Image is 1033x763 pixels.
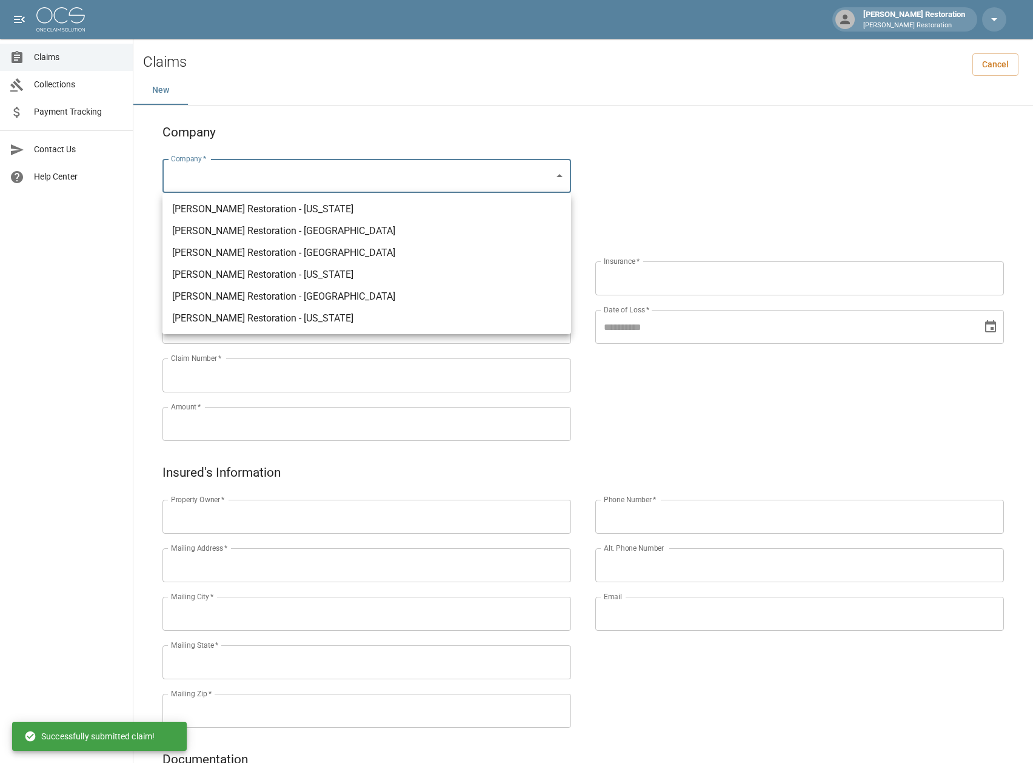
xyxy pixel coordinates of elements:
li: [PERSON_NAME] Restoration - [GEOGRAPHIC_DATA] [162,286,571,308]
li: [PERSON_NAME] Restoration - [US_STATE] [162,264,571,286]
li: [PERSON_NAME] Restoration - [GEOGRAPHIC_DATA] [162,242,571,264]
div: Successfully submitted claim! [24,725,155,747]
li: [PERSON_NAME] Restoration - [GEOGRAPHIC_DATA] [162,220,571,242]
li: [PERSON_NAME] Restoration - [US_STATE] [162,198,571,220]
li: [PERSON_NAME] Restoration - [US_STATE] [162,308,571,329]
